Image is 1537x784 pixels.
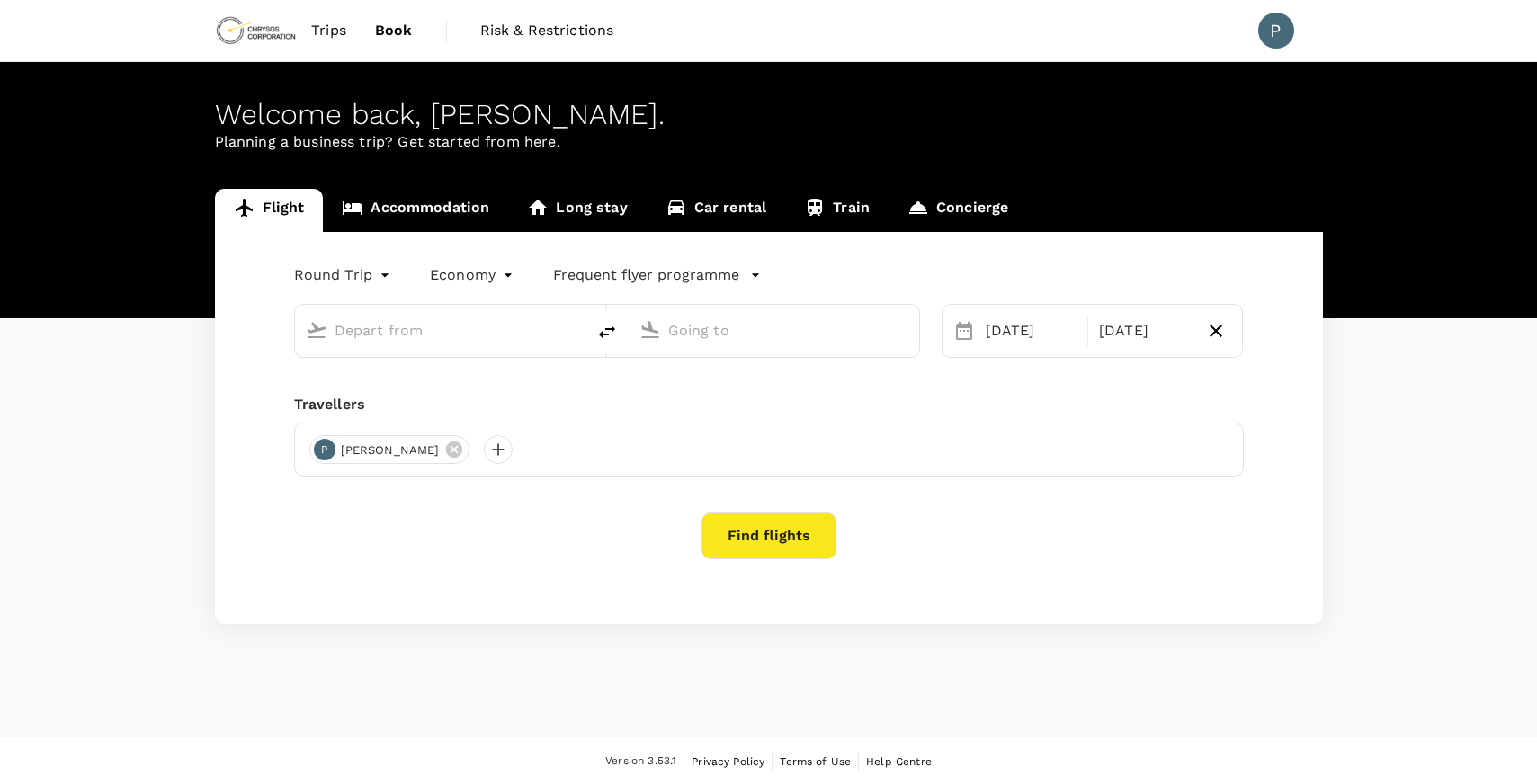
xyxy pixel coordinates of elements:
[430,261,517,290] div: Economy
[311,20,346,41] span: Trips
[889,189,1027,232] a: Concierge
[294,261,395,290] div: Round Trip
[866,755,932,768] span: Help Centre
[780,755,851,768] span: Terms of Use
[215,98,1323,131] div: Welcome back , [PERSON_NAME] .
[215,131,1323,153] p: Planning a business trip? Get started from here.
[907,328,910,332] button: Open
[1092,313,1197,349] div: [DATE]
[215,189,324,232] a: Flight
[330,441,451,459] span: [PERSON_NAME]
[605,753,676,771] span: Version 3.53.1
[323,189,508,232] a: Accommodation
[701,512,836,559] button: Find flights
[375,20,413,41] span: Book
[647,189,786,232] a: Car rental
[335,316,548,344] input: Depart from
[309,435,470,464] div: P[PERSON_NAME]
[692,752,764,771] a: Privacy Policy
[480,20,614,41] span: Risk & Restrictions
[668,316,881,344] input: Going to
[585,310,629,353] button: delete
[1258,13,1294,49] div: P
[314,439,335,460] div: P
[785,189,889,232] a: Train
[553,264,739,286] p: Frequent flyer programme
[692,755,764,768] span: Privacy Policy
[978,313,1084,349] div: [DATE]
[866,752,932,771] a: Help Centre
[553,264,761,286] button: Frequent flyer programme
[780,752,851,771] a: Terms of Use
[294,394,1244,415] div: Travellers
[573,328,576,332] button: Open
[508,189,646,232] a: Long stay
[215,11,298,50] img: Chrysos Corporation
